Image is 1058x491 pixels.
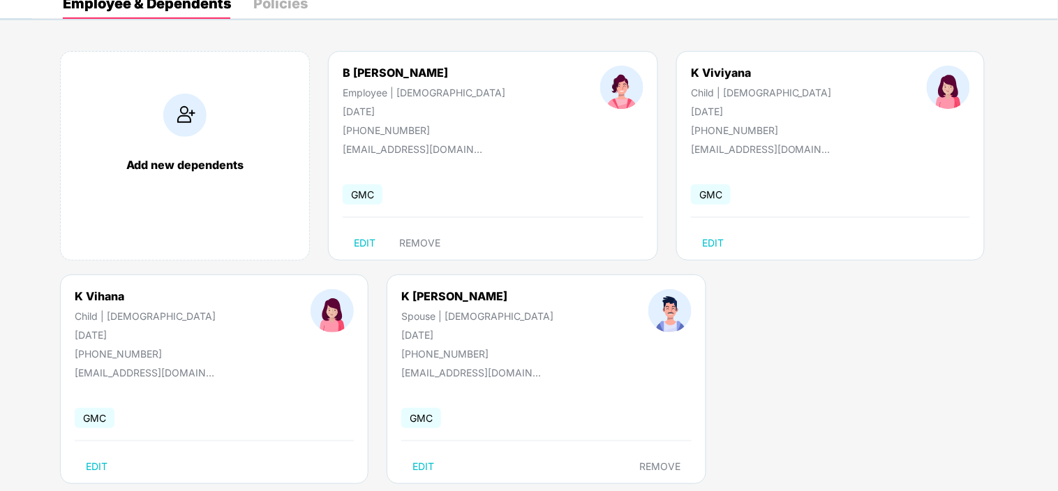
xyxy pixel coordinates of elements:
[702,237,724,249] span: EDIT
[691,105,832,117] div: [DATE]
[343,143,482,155] div: [EMAIL_ADDRESS][DOMAIN_NAME]
[691,66,832,80] div: K Viviyana
[343,66,505,80] div: B [PERSON_NAME]
[401,329,553,341] div: [DATE]
[401,455,445,478] button: EDIT
[75,408,114,428] span: GMC
[412,461,434,472] span: EDIT
[401,289,553,303] div: K [PERSON_NAME]
[343,105,505,117] div: [DATE]
[86,461,107,472] span: EDIT
[648,289,692,332] img: profileImage
[343,87,505,98] div: Employee | [DEMOGRAPHIC_DATA]
[399,237,440,249] span: REMOVE
[75,348,216,360] div: [PHONE_NUMBER]
[343,184,382,205] span: GMC
[343,124,505,136] div: [PHONE_NUMBER]
[75,367,214,379] div: [EMAIL_ADDRESS][DOMAIN_NAME]
[639,461,680,472] span: REMOVE
[401,310,553,322] div: Spouse | [DEMOGRAPHIC_DATA]
[628,455,692,478] button: REMOVE
[691,184,731,205] span: GMC
[388,232,452,254] button: REMOVE
[927,66,970,109] img: profileImage
[600,66,643,109] img: profileImage
[691,87,832,98] div: Child | [DEMOGRAPHIC_DATA]
[311,289,354,332] img: profileImage
[75,310,216,322] div: Child | [DEMOGRAPHIC_DATA]
[691,143,830,155] div: [EMAIL_ADDRESS][DOMAIN_NAME]
[343,232,387,254] button: EDIT
[75,289,216,303] div: K Vihana
[75,455,119,478] button: EDIT
[691,232,735,254] button: EDIT
[401,367,541,379] div: [EMAIL_ADDRESS][DOMAIN_NAME]
[75,329,216,341] div: [DATE]
[354,237,375,249] span: EDIT
[401,408,441,428] span: GMC
[75,158,295,172] div: Add new dependents
[691,124,832,136] div: [PHONE_NUMBER]
[163,94,207,137] img: addIcon
[401,348,553,360] div: [PHONE_NUMBER]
